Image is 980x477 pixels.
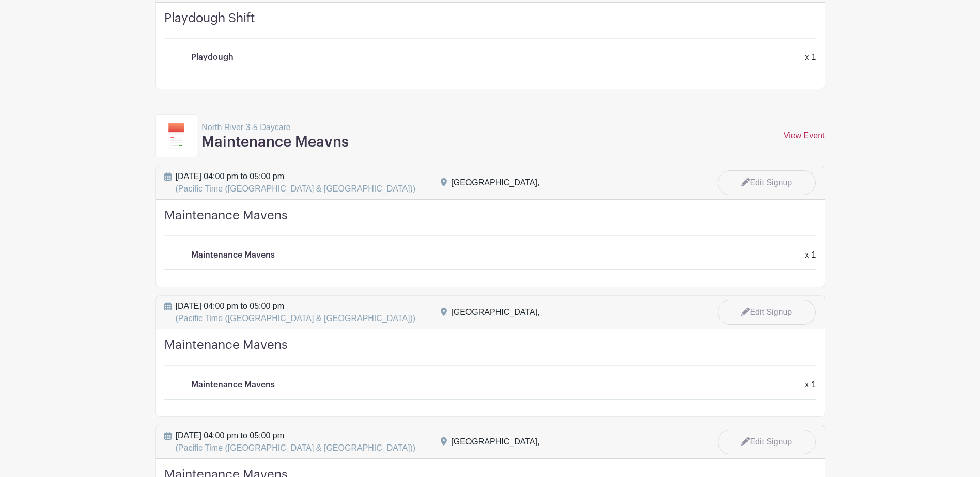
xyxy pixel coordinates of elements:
span: (Pacific Time ([GEOGRAPHIC_DATA] & [GEOGRAPHIC_DATA])) [176,184,416,193]
span: (Pacific Time ([GEOGRAPHIC_DATA] & [GEOGRAPHIC_DATA])) [176,314,416,323]
span: (Pacific Time ([GEOGRAPHIC_DATA] & [GEOGRAPHIC_DATA])) [176,443,416,452]
p: Maintenance Mavens [191,249,275,261]
div: [GEOGRAPHIC_DATA], [451,177,539,189]
h3: Maintenance Meavns [201,134,349,151]
img: template1-1d21723ccb758f65a6d8259e202d49bdc7f234ccb9e8d82b8a0d19d031dd5428.svg [168,123,185,149]
span: [DATE] 04:00 pm to 05:00 pm [176,170,416,195]
div: x 1 [799,378,822,391]
div: [GEOGRAPHIC_DATA], [451,306,539,319]
p: North River 3-5 Daycare [201,121,349,134]
a: Edit Signup [718,300,816,325]
a: View Event [784,131,825,140]
p: Maintenance Mavens [191,378,275,391]
a: Edit Signup [718,170,816,195]
h4: Playdough Shift [164,11,816,39]
div: x 1 [799,51,822,63]
div: [GEOGRAPHIC_DATA], [451,436,539,448]
p: Playdough [191,51,234,63]
span: [DATE] 04:00 pm to 05:00 pm [176,300,416,325]
div: x 1 [799,249,822,261]
h4: Maintenance Mavens [164,208,816,236]
span: [DATE] 04:00 pm to 05:00 pm [176,430,416,454]
a: Edit Signup [718,430,816,454]
h4: Maintenance Mavens [164,338,816,366]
